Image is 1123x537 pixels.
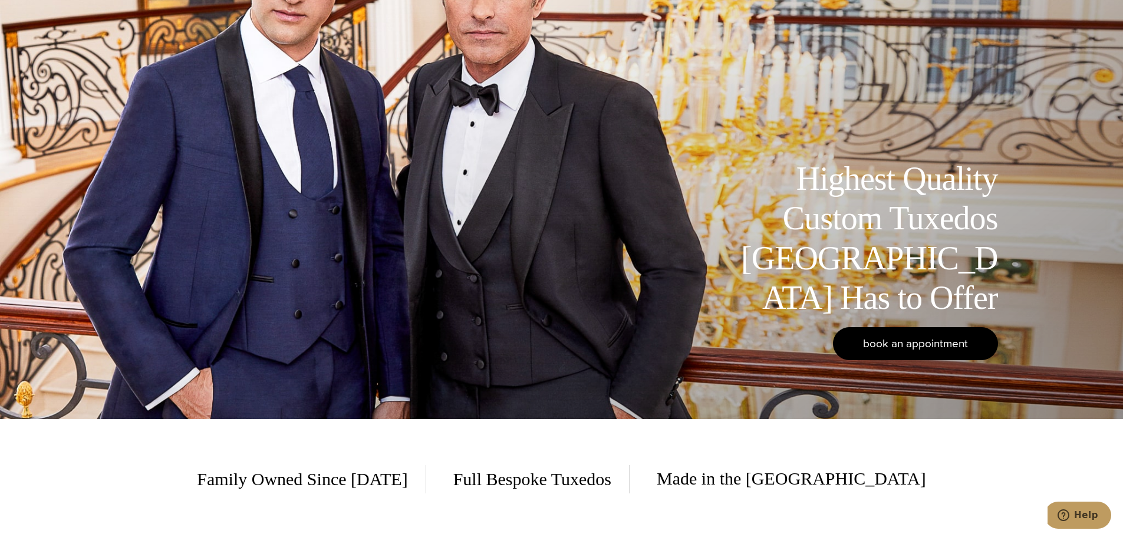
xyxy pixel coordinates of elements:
span: Family Owned Since [DATE] [197,465,426,493]
iframe: Opens a widget where you can chat to one of our agents [1048,502,1111,531]
h1: Highest Quality Custom Tuxedos [GEOGRAPHIC_DATA] Has to Offer [733,159,998,318]
a: book an appointment [833,327,998,360]
span: Full Bespoke Tuxedos [436,465,630,493]
span: Made in the [GEOGRAPHIC_DATA] [639,464,926,493]
span: book an appointment [863,335,968,352]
